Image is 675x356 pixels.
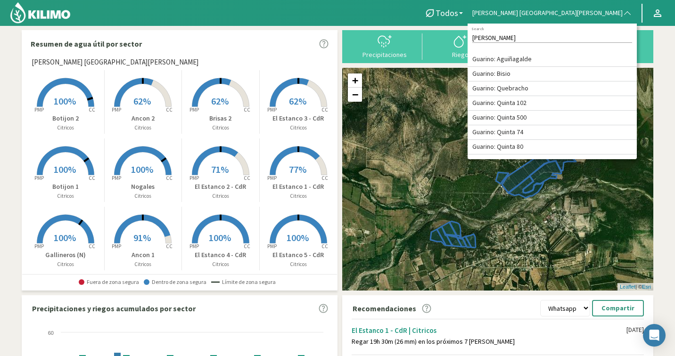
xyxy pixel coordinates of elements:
[287,232,309,243] span: 100%
[31,38,142,49] p: Resumen de agua útil por sector
[27,113,104,123] p: Botijon 2
[79,279,139,285] span: Fuera de zona segura
[321,175,328,181] tspan: CC
[260,182,337,192] p: El Estanco 1 - CdR
[34,106,44,113] tspan: PMP
[144,279,206,285] span: Dentro de zona segura
[348,73,362,88] a: Zoom in
[9,1,71,24] img: Kilimo
[244,106,250,113] tspan: CC
[260,192,337,200] p: Citricos
[32,303,196,314] p: Precipitaciones y riegos acumulados por sector
[133,95,151,107] span: 62%
[166,175,173,181] tspan: CC
[211,95,229,107] span: 62%
[642,284,651,290] a: Esri
[592,300,644,316] button: Compartir
[27,192,104,200] p: Citricos
[468,67,637,81] li: Guarino: Bisio
[350,51,420,58] div: Precipitaciones
[131,163,153,175] span: 100%
[617,283,653,291] div: | ©
[112,106,121,113] tspan: PMP
[133,232,151,243] span: 91%
[54,95,76,107] span: 100%
[105,192,182,200] p: Citricos
[468,111,637,125] li: Guarino: Quinta 500
[189,106,199,113] tspan: PMP
[189,175,199,181] tspan: PMP
[182,260,259,268] p: Citricos
[182,182,259,192] p: El Estanco 2 - CdR
[32,57,198,68] span: [PERSON_NAME] [GEOGRAPHIC_DATA][PERSON_NAME]
[54,163,76,175] span: 100%
[353,303,416,314] p: Recomendaciones
[260,124,337,132] p: Citricos
[425,51,495,58] div: Riego
[211,163,229,175] span: 71%
[112,175,121,181] tspan: PMP
[182,113,259,123] p: Brisas 2
[34,243,44,250] tspan: PMP
[267,106,277,113] tspan: PMP
[352,326,626,335] div: El Estanco 1 - CdR | Citricos
[105,250,182,260] p: Ancon 1
[54,232,76,243] span: 100%
[472,8,623,18] span: [PERSON_NAME] [GEOGRAPHIC_DATA][PERSON_NAME]
[601,303,634,314] p: Compartir
[347,33,422,58] button: Precipitaciones
[436,8,458,18] span: Todos
[27,260,104,268] p: Citricos
[468,52,637,67] li: Guarino: Aguiñagalde
[89,106,95,113] tspan: CC
[166,106,173,113] tspan: CC
[189,243,199,250] tspan: PMP
[468,3,637,24] button: [PERSON_NAME] [GEOGRAPHIC_DATA][PERSON_NAME]
[105,113,182,123] p: Ancon 2
[620,284,635,290] a: Leaflet
[105,124,182,132] p: Citricos
[105,182,182,192] p: Nogales
[321,106,328,113] tspan: CC
[348,88,362,102] a: Zoom out
[626,326,644,334] div: [DATE]
[289,163,306,175] span: 77%
[105,260,182,268] p: Citricos
[267,243,277,250] tspan: PMP
[166,243,173,250] tspan: CC
[182,192,259,200] p: Citricos
[182,124,259,132] p: Citricos
[260,113,337,123] p: El Estanco 3 - CdR
[643,324,666,347] div: Open Intercom Messenger
[422,33,498,58] button: Riego
[209,232,231,243] span: 100%
[468,81,637,96] li: Guarino: Quebracho
[321,243,328,250] tspan: CC
[211,279,276,285] span: Límite de zona segura
[27,182,104,192] p: Botijon 1
[48,330,54,336] text: 60
[89,243,95,250] tspan: CC
[89,175,95,181] tspan: CC
[27,124,104,132] p: Citricos
[260,260,337,268] p: Citricos
[27,250,104,260] p: Gallineros (N)
[468,140,637,154] li: Guarino: Quinta 80
[182,250,259,260] p: El Estanco 4 - CdR
[244,175,250,181] tspan: CC
[260,250,337,260] p: El Estanco 5 - CdR
[352,338,626,346] div: Regar 19h 30m (26 mm) en los próximos 7 [PERSON_NAME]
[112,243,121,250] tspan: PMP
[244,243,250,250] tspan: CC
[468,125,637,140] li: Guarino: Quinta 74
[289,95,306,107] span: 62%
[34,175,44,181] tspan: PMP
[267,175,277,181] tspan: PMP
[468,96,637,111] li: Guarino: Quinta 102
